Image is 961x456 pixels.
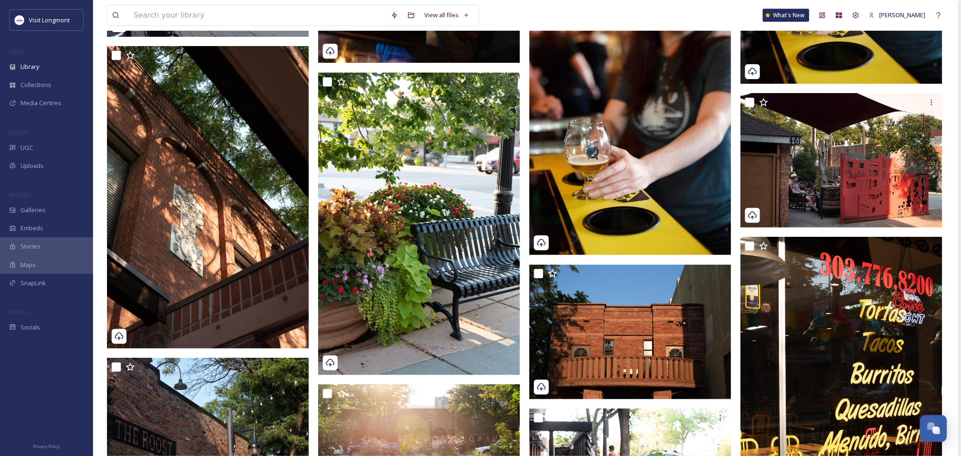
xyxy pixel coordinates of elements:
[20,323,40,332] span: Socials
[763,9,809,22] a: What's New
[20,80,51,89] span: Collections
[20,62,39,71] span: Library
[20,261,36,269] span: Maps
[9,191,31,198] span: WIDGETS
[20,224,43,233] span: Embeds
[864,6,930,24] a: [PERSON_NAME]
[920,415,947,442] button: Open Chat
[20,161,44,170] span: Uploads
[9,48,26,55] span: MEDIA
[20,279,46,288] span: SnapLink
[420,6,474,24] a: View all files
[129,5,386,26] input: Search your library
[529,265,731,400] img: DSC_2553.jpeg
[20,143,33,152] span: UGC
[20,242,40,251] span: Stories
[29,16,70,24] span: Visit Longmont
[880,11,926,19] span: [PERSON_NAME]
[107,46,309,349] img: DSC_2510.jpeg
[9,129,29,136] span: COLLECT
[33,440,60,451] a: Privacy Policy
[318,73,520,375] img: DSC_2522.jpeg
[20,99,61,107] span: Media Centres
[9,308,28,315] span: SOCIALS
[15,15,24,25] img: longmont.jpg
[33,443,60,449] span: Privacy Policy
[20,206,46,215] span: Galleries
[741,93,942,228] img: DSC_2552.jpg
